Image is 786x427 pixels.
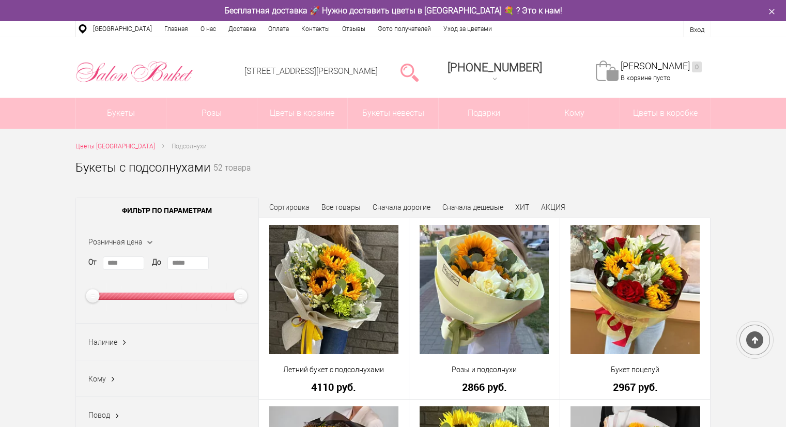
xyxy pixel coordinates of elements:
small: 52 товара [213,164,251,189]
a: Розы [166,98,257,129]
a: Главная [158,21,194,37]
span: Кому [88,375,106,383]
ins: 0 [692,62,702,72]
img: Букет поцелуй [571,225,700,354]
a: ХИТ [515,203,529,211]
img: Цветы Нижний Новгород [75,58,194,85]
span: Фильтр по параметрам [76,197,258,223]
a: Все товары [321,203,361,211]
span: Сортировка [269,203,310,211]
span: Розничная цена [88,238,143,246]
a: Контакты [295,21,336,37]
span: [PHONE_NUMBER] [448,61,542,74]
a: Оплата [262,21,295,37]
a: Цветы в корзине [257,98,348,129]
span: Подсолнухи [172,143,207,150]
h1: Букеты с подсолнухами [75,158,210,177]
span: Наличие [88,338,117,346]
a: Букеты невесты [348,98,438,129]
a: Цветы в коробке [620,98,711,129]
a: Сначала дорогие [373,203,430,211]
a: Букет поцелуй [567,364,704,375]
a: [PERSON_NAME] [621,60,702,72]
a: Цветы [GEOGRAPHIC_DATA] [75,141,155,152]
img: Летний букет с подсолнухами [269,225,398,354]
a: Доставка [222,21,262,37]
a: Отзывы [336,21,372,37]
div: Бесплатная доставка 🚀 Нужно доставить цветы в [GEOGRAPHIC_DATA] 💐 ? Это к нам! [68,5,719,16]
a: Сначала дешевые [442,203,503,211]
a: АКЦИЯ [541,203,565,211]
a: Букеты [76,98,166,129]
a: 2967 руб. [567,382,704,392]
a: Уход за цветами [437,21,498,37]
label: От [88,257,97,268]
span: Кому [529,98,620,129]
a: Летний букет с подсолнухами [266,364,403,375]
span: В корзине пусто [621,74,670,82]
label: До [152,257,161,268]
a: Розы и подсолнухи [416,364,553,375]
a: О нас [194,21,222,37]
a: 2866 руб. [416,382,553,392]
a: Фото получателей [372,21,437,37]
a: [PHONE_NUMBER] [441,57,548,87]
a: [GEOGRAPHIC_DATA] [87,21,158,37]
a: 4110 руб. [266,382,403,392]
img: Розы и подсолнухи [420,225,549,354]
a: Подарки [439,98,529,129]
span: Цветы [GEOGRAPHIC_DATA] [75,143,155,150]
span: Повод [88,411,110,419]
a: Вход [690,26,704,34]
a: [STREET_ADDRESS][PERSON_NAME] [244,66,378,76]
